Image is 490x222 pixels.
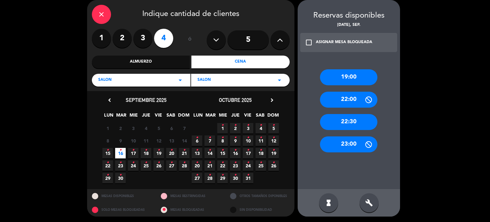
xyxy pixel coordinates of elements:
[205,111,216,122] span: MAR
[230,160,241,171] span: 23
[102,148,113,158] span: 15
[192,173,202,183] span: 27
[153,148,164,158] span: 19
[115,135,126,146] span: 9
[217,135,228,146] span: 8
[153,123,164,134] span: 5
[305,39,313,46] i: check_box_outline_blank
[234,157,236,168] i: •
[132,145,134,155] i: •
[196,157,198,168] i: •
[272,145,275,155] i: •
[268,135,279,146] span: 12
[179,148,189,158] span: 21
[141,123,151,134] span: 4
[267,111,278,122] span: DOM
[298,10,400,22] div: Reservas disponibles
[260,157,262,168] i: •
[217,148,228,158] span: 15
[87,203,156,217] div: SOLO MESAS BLOQUEADAS
[158,145,160,155] i: •
[268,160,279,171] span: 26
[221,170,224,180] i: •
[298,22,400,28] div: [DATE], sep.
[156,189,225,203] div: MESAS RESTRINGIDAS
[107,157,109,168] i: •
[106,97,113,103] i: chevron_left
[247,157,249,168] i: •
[268,148,279,158] span: 19
[221,157,224,168] i: •
[141,135,151,146] span: 11
[180,29,200,51] div: ó
[87,189,156,203] div: MESAS DISPONIBLES
[128,111,139,122] span: MIE
[320,92,377,108] div: 22:00
[126,97,167,103] span: septiembre 2025
[176,76,184,84] i: arrow_drop_down
[196,133,198,143] i: •
[158,157,160,168] i: •
[92,29,111,48] label: 1
[102,135,113,146] span: 8
[166,111,176,122] span: SAB
[230,135,241,146] span: 9
[209,133,211,143] i: •
[153,160,164,171] span: 26
[128,135,138,146] span: 10
[116,111,126,122] span: MAR
[230,173,241,183] span: 30
[166,160,177,171] span: 27
[320,69,377,85] div: 19:00
[209,157,211,168] i: •
[209,170,211,180] i: •
[179,160,189,171] span: 28
[113,29,132,48] label: 2
[247,120,249,130] i: •
[247,133,249,143] i: •
[192,135,202,146] span: 6
[179,123,189,134] span: 7
[98,11,105,18] i: close
[166,123,177,134] span: 6
[219,97,252,103] span: octubre 2025
[193,111,203,122] span: LUN
[119,170,122,180] i: •
[272,133,275,143] i: •
[183,157,185,168] i: •
[221,133,224,143] i: •
[183,145,185,155] i: •
[243,123,253,134] span: 3
[276,76,283,84] i: arrow_drop_down
[115,173,126,183] span: 30
[132,157,134,168] i: •
[230,111,241,122] span: JUE
[192,160,202,171] span: 20
[141,111,151,122] span: JUE
[98,77,112,83] span: SALON
[221,120,224,130] i: •
[128,123,138,134] span: 3
[128,160,138,171] span: 24
[145,157,147,168] i: •
[153,135,164,146] span: 12
[209,145,211,155] i: •
[141,160,151,171] span: 25
[316,39,372,46] div: ASIGNAR MESA BLOQUEADA
[247,170,249,180] i: •
[115,123,126,134] span: 2
[128,148,138,158] span: 17
[234,133,236,143] i: •
[243,135,253,146] span: 10
[225,203,294,217] div: SIN DISPONIBILIDAD
[119,157,122,168] i: •
[230,148,241,158] span: 16
[217,160,228,171] span: 22
[242,111,253,122] span: VIE
[170,157,173,168] i: •
[256,123,266,134] span: 4
[243,173,253,183] span: 31
[133,29,152,48] label: 3
[103,111,114,122] span: LUN
[178,111,189,122] span: DOM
